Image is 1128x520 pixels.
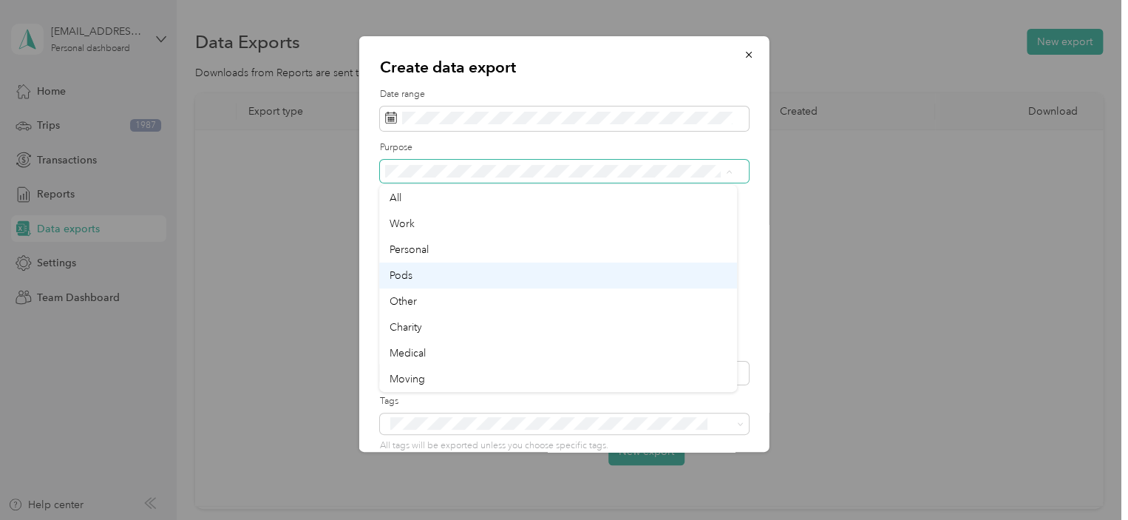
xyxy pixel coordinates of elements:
[390,192,401,204] span: All
[390,269,412,282] span: Pods
[1045,437,1128,520] iframe: Everlance-gr Chat Button Frame
[390,373,425,385] span: Moving
[380,57,749,78] p: Create data export
[390,295,417,308] span: Other
[380,439,749,453] p: All tags will be exported unless you choose specific tags.
[380,88,749,101] label: Date range
[390,243,429,256] span: Personal
[380,395,749,408] label: Tags
[390,217,415,230] span: Work
[390,347,426,359] span: Medical
[380,141,749,155] label: Purpose
[390,321,422,334] span: Charity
